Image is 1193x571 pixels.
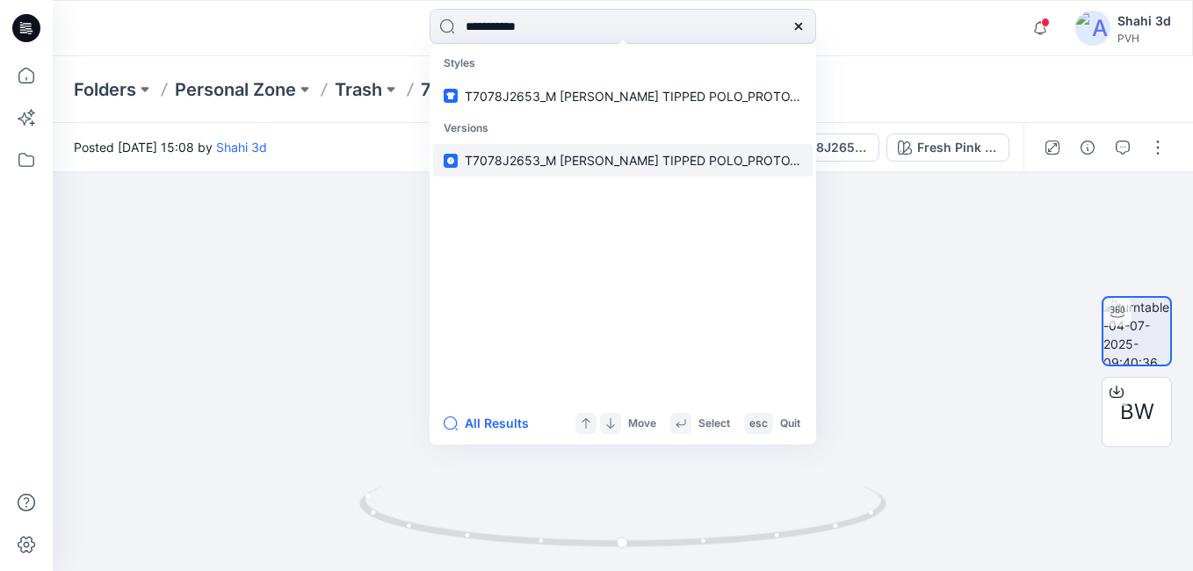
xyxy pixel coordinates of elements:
[780,415,800,433] p: Quit
[421,77,662,102] p: 78J2653 - [PERSON_NAME] SOLID WICKING POLO
[756,134,879,162] button: T7078J2653_M [PERSON_NAME] TIPPED POLO_PROTO_V01
[433,144,813,177] a: T7078J2653_M [PERSON_NAME] TIPPED POLO_PROTO_V01
[335,77,382,102] a: Trash
[433,47,813,80] p: Styles
[698,415,730,433] p: Select
[628,415,656,433] p: Move
[1120,396,1154,428] span: BW
[175,77,296,102] a: Personal Zone
[465,153,816,168] span: T7078J2653_M [PERSON_NAME] TIPPED POLO_PROTO_V01
[917,138,998,157] div: Fresh Pink - THE
[1103,298,1170,365] img: turntable-04-07-2025-09:40:36
[749,415,768,433] p: esc
[1117,32,1171,45] div: PVH
[433,80,813,112] a: T7078J2653_M [PERSON_NAME] TIPPED POLO_PROTO_V01
[787,138,868,157] div: T7078J2653_M [PERSON_NAME] TIPPED POLO_PROTO_V01
[74,138,267,156] span: Posted [DATE] 15:08 by
[163,61,1084,571] img: eyJhbGciOiJIUzI1NiIsImtpZCI6IjAiLCJzbHQiOiJzZXMiLCJ0eXAiOiJKV1QifQ.eyJkYXRhIjp7InR5cGUiOiJzdG9yYW...
[1074,134,1102,162] button: Details
[886,134,1009,162] button: Fresh Pink - THE
[433,112,813,145] p: Versions
[444,413,540,434] button: All Results
[1117,11,1171,32] div: Shahi 3d
[74,77,136,102] a: Folders
[216,140,267,155] a: Shahi 3d
[1075,11,1110,46] img: avatar
[465,89,816,104] span: T7078J2653_M [PERSON_NAME] TIPPED POLO_PROTO_V01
